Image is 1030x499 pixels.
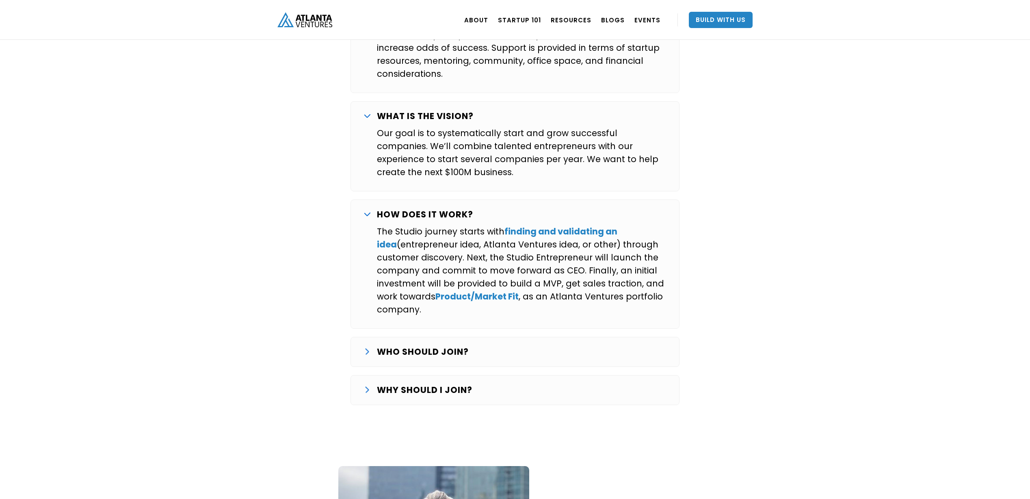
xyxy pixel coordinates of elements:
[377,225,666,316] p: The Studio journey starts with (entrepreneur idea, Atlanta Ventures idea, or other) through custo...
[366,348,369,355] img: arrow down
[364,114,370,118] img: arrow down
[689,12,753,28] a: Build With Us
[366,386,369,393] img: arrow down
[498,9,541,31] a: Startup 101
[634,9,660,31] a: EVENTS
[377,345,469,358] p: WHO SHOULD JOIN?
[364,213,370,216] img: arrow down
[601,9,625,31] a: BLOGS
[377,384,472,396] strong: WHY SHOULD I JOIN?
[377,110,474,122] strong: WHAT IS THE VISION?
[435,291,519,302] a: Product/Market Fit
[551,9,591,31] a: RESOURCES
[377,127,666,179] p: Our goal is to systematically start and grow successful companies. We’ll combine talented entrepr...
[377,226,617,250] a: finding and validating an idea
[464,9,488,31] a: ABOUT
[377,208,473,220] strong: HOW DOES IT WORK?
